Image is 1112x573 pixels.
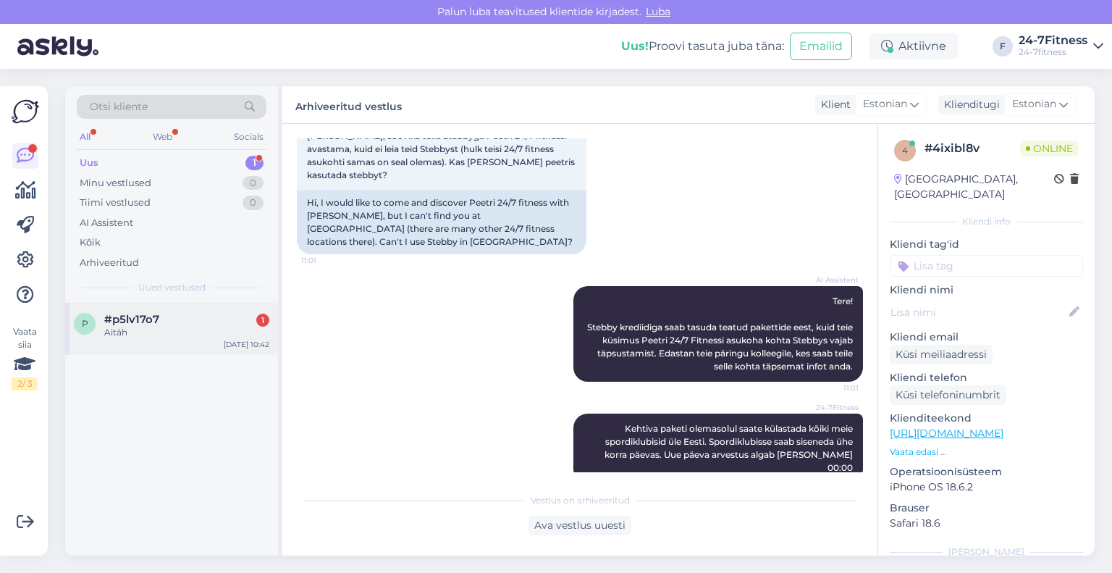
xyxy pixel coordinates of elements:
p: Vaata edasi ... [890,446,1083,459]
b: Uus! [621,39,649,53]
div: Vaata siia [12,325,38,390]
span: Online [1020,141,1079,156]
div: 24-7Fitness [1019,35,1087,46]
span: AI Assistent [804,275,859,285]
p: Brauser [890,501,1083,516]
p: iPhone OS 18.6.2 [890,480,1083,495]
div: [PERSON_NAME] [890,545,1083,559]
div: Ava vestlus uuesti [528,516,631,535]
span: Estonian [863,96,907,112]
div: Klient [815,97,851,112]
p: Kliendi email [890,330,1083,345]
p: Kliendi tag'id [890,237,1083,252]
p: Klienditeekond [890,411,1083,426]
div: 1 [256,314,269,327]
span: 4 [902,145,908,156]
div: # 4ixibl8v [924,140,1020,157]
div: 0 [243,176,264,191]
span: Vestlus on arhiveeritud [531,494,630,507]
div: Arhiveeritud [80,256,139,270]
span: Uued vestlused [138,281,206,294]
div: Kõik [80,235,101,250]
div: Küsi telefoninumbrit [890,385,1006,405]
div: Proovi tasuta juba täna: [621,38,784,55]
div: Aitäh [104,326,269,339]
a: 24-7Fitness24-7fitness [1019,35,1103,58]
span: Otsi kliente [90,99,148,114]
span: #p5lv17o7 [104,313,159,326]
p: Kliendi nimi [890,283,1083,298]
div: Web [150,127,175,146]
a: [URL][DOMAIN_NAME] [890,427,1003,440]
div: 2 / 3 [12,377,38,390]
label: Arhiveeritud vestlus [295,95,402,114]
div: Hi, I would like to come and discover Peetri 24/7 fitness with [PERSON_NAME], but I can't find yo... [297,191,586,254]
div: F [993,36,1013,57]
div: AI Assistent [80,216,133,230]
div: [GEOGRAPHIC_DATA], [GEOGRAPHIC_DATA] [894,172,1054,202]
span: 11:01 [301,255,355,266]
div: [DATE] 10:42 [224,339,269,350]
button: Emailid [790,33,852,60]
p: Kliendi telefon [890,370,1083,385]
p: Safari 18.6 [890,516,1083,531]
div: 24-7fitness [1019,46,1087,58]
div: Küsi meiliaadressi [890,345,993,364]
img: Askly Logo [12,98,39,125]
div: Tiimi vestlused [80,196,151,210]
span: p [82,318,88,329]
p: Operatsioonisüsteem [890,464,1083,480]
span: 11:01 [804,382,859,393]
div: Kliendi info [890,215,1083,228]
div: Minu vestlused [80,176,151,191]
span: Kehtiva paketi olemasolul saate külastada kõiki meie spordiklubisid üle Eesti. Spordiklubisse saa... [605,423,855,473]
input: Lisa tag [890,255,1083,277]
div: All [77,127,93,146]
div: 1 [245,156,264,170]
span: Luba [641,5,675,18]
span: Estonian [1012,96,1056,112]
div: Uus [80,156,98,170]
input: Lisa nimi [890,304,1066,320]
div: Klienditugi [938,97,1000,112]
div: Aktiivne [869,33,958,59]
span: 24-7Fitness [804,402,859,413]
div: 0 [243,196,264,210]
div: Socials [231,127,266,146]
